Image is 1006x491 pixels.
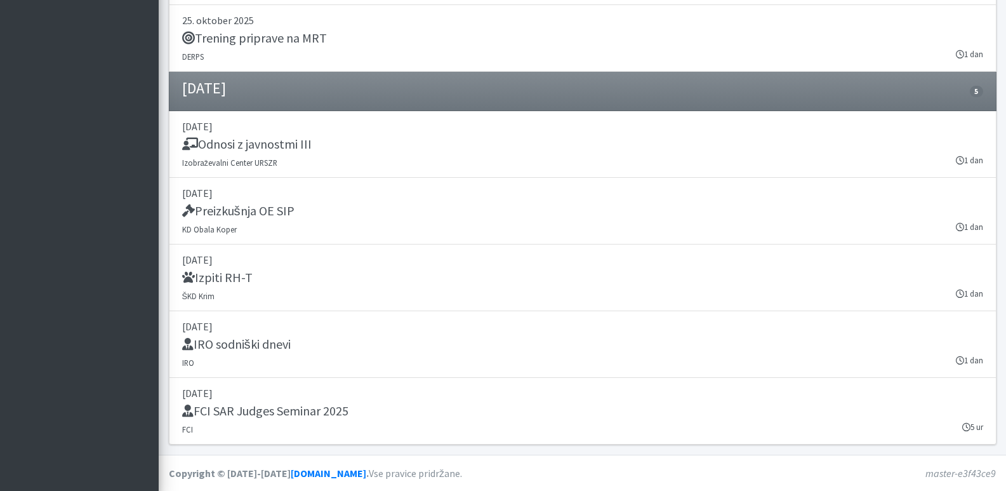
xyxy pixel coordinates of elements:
[182,224,237,234] small: KD Obala Koper
[962,421,983,433] small: 5 ur
[970,86,983,97] span: 5
[159,455,1006,491] footer: Vse pravice pridržane.
[182,424,193,434] small: FCI
[169,378,996,445] a: [DATE] FCI SAR Judges Seminar 2025 FCI 5 ur
[182,386,983,401] p: [DATE]
[956,354,983,367] small: 1 dan
[182,291,215,301] small: ŠKD Krim
[169,245,996,311] a: [DATE] Izpiti RH-T ŠKD Krim 1 dan
[182,319,983,334] p: [DATE]
[169,178,996,245] a: [DATE] Preizkušnja OE SIP KD Obala Koper 1 dan
[182,13,983,28] p: 25. oktober 2025
[182,203,295,219] h5: Preizkušnja OE SIP
[182,158,277,168] small: Izobraževalni Center URSZR
[182,270,253,285] h5: Izpiti RH-T
[169,311,996,378] a: [DATE] IRO sodniški dnevi IRO 1 dan
[291,467,366,480] a: [DOMAIN_NAME]
[956,48,983,60] small: 1 dan
[182,358,194,368] small: IRO
[956,154,983,166] small: 1 dan
[182,30,327,46] h5: Trening priprave na MRT
[182,337,291,352] h5: IRO sodniški dnevi
[169,111,996,178] a: [DATE] Odnosi z javnostmi III Izobraževalni Center URSZR 1 dan
[169,5,996,72] a: 25. oktober 2025 Trening priprave na MRT DERPS 1 dan
[182,252,983,267] p: [DATE]
[169,467,369,480] strong: Copyright © [DATE]-[DATE] .
[956,288,983,300] small: 1 dan
[182,79,226,98] h4: [DATE]
[956,221,983,233] small: 1 dan
[925,467,996,480] em: master-e3f43ce9
[182,185,983,201] p: [DATE]
[182,51,204,62] small: DERPS
[182,137,312,152] h5: Odnosi z javnostmi III
[182,403,348,419] h5: FCI SAR Judges Seminar 2025
[182,119,983,134] p: [DATE]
